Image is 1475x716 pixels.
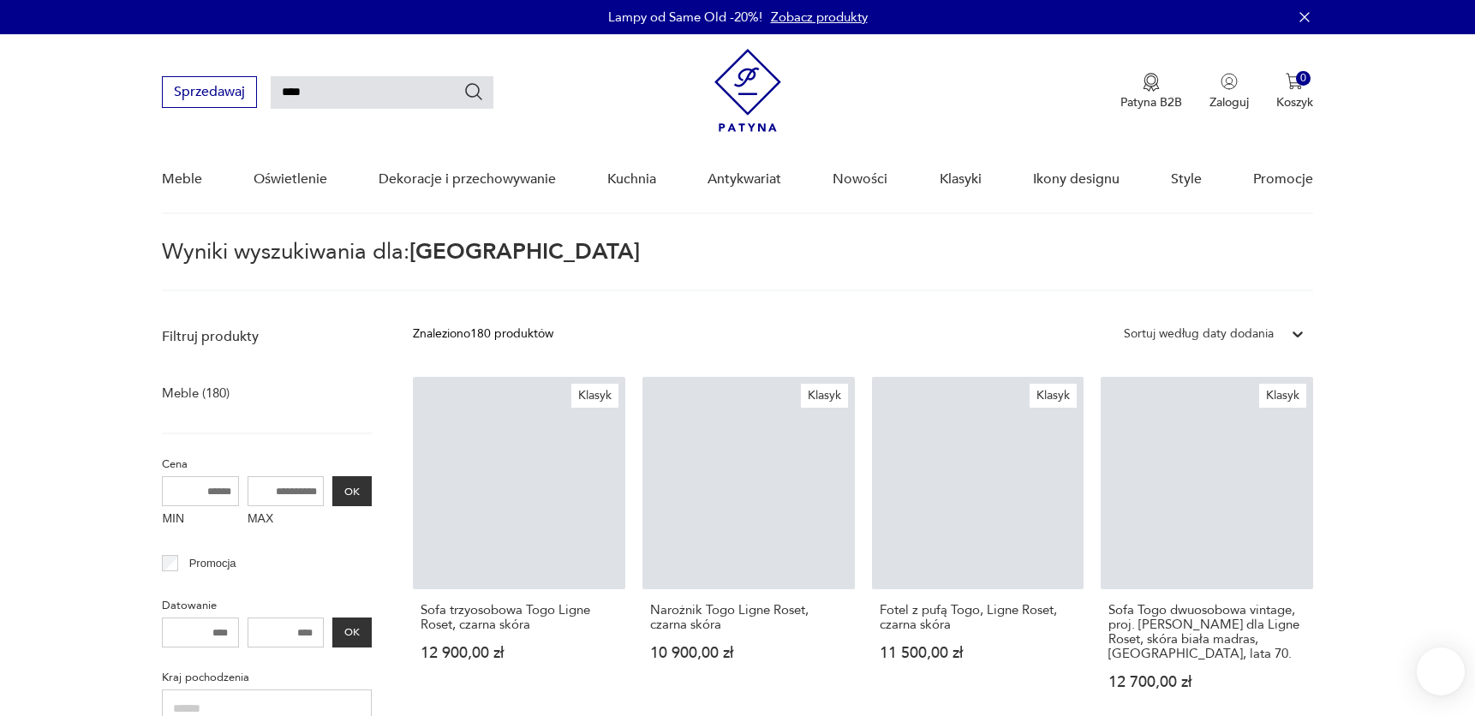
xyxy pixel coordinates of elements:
[189,554,236,573] p: Promocja
[1120,94,1182,110] p: Patyna B2B
[1276,94,1313,110] p: Koszyk
[1171,146,1202,212] a: Style
[162,668,372,687] p: Kraj pochodzenia
[162,242,1312,291] p: Wyniki wyszukiwania dla:
[650,603,847,632] h3: Narożnik Togo Ligne Roset, czarna skóra
[608,9,762,26] p: Lampy od Same Old -20%!
[162,327,372,346] p: Filtruj produkty
[1124,325,1274,343] div: Sortuj według daty dodania
[332,476,372,506] button: OK
[463,81,484,102] button: Szukaj
[162,455,372,474] p: Cena
[607,146,656,212] a: Kuchnia
[421,603,618,632] h3: Sofa trzyosobowa Togo Ligne Roset, czarna skóra
[162,146,202,212] a: Meble
[1221,73,1238,90] img: Ikonka użytkownika
[880,646,1077,660] p: 11 500,00 zł
[708,146,781,212] a: Antykwariat
[1033,146,1120,212] a: Ikony designu
[1120,73,1182,110] a: Ikona medaluPatyna B2B
[1108,675,1305,689] p: 12 700,00 zł
[254,146,327,212] a: Oświetlenie
[940,146,982,212] a: Klasyki
[1120,73,1182,110] button: Patyna B2B
[650,646,847,660] p: 10 900,00 zł
[880,603,1077,632] h3: Fotel z pufą Togo, Ligne Roset, czarna skóra
[162,596,372,615] p: Datowanie
[332,618,372,647] button: OK
[409,236,640,267] span: [GEOGRAPHIC_DATA]
[1143,73,1160,92] img: Ikona medalu
[162,381,230,405] a: Meble (180)
[379,146,556,212] a: Dekoracje i przechowywanie
[833,146,887,212] a: Nowości
[1108,603,1305,661] h3: Sofa Togo dwuosobowa vintage, proj. [PERSON_NAME] dla Ligne Roset, skóra biała madras, [GEOGRAPHI...
[1209,94,1249,110] p: Zaloguj
[771,9,868,26] a: Zobacz produkty
[1296,71,1311,86] div: 0
[1209,73,1249,110] button: Zaloguj
[1253,146,1313,212] a: Promocje
[714,49,781,132] img: Patyna - sklep z meblami i dekoracjami vintage
[421,646,618,660] p: 12 900,00 zł
[162,506,239,534] label: MIN
[248,506,325,534] label: MAX
[162,87,257,99] a: Sprzedawaj
[1417,647,1465,695] iframe: Smartsupp widget button
[413,325,553,343] div: Znaleziono 180 produktów
[1276,73,1313,110] button: 0Koszyk
[162,76,257,108] button: Sprzedawaj
[1286,73,1303,90] img: Ikona koszyka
